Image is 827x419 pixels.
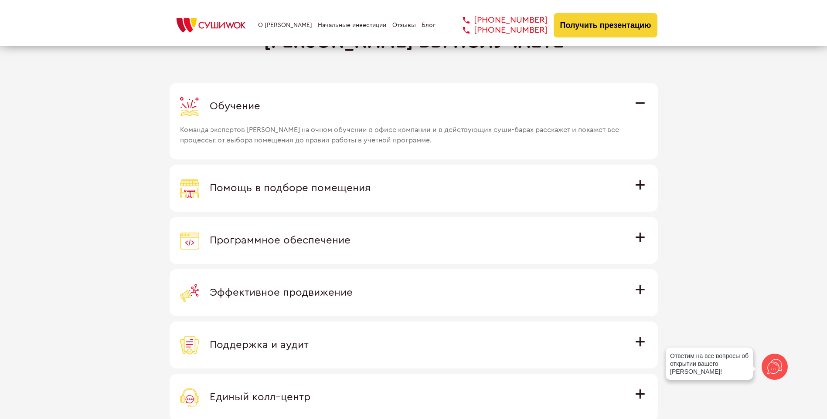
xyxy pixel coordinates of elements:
span: Помощь в подборе помещения [210,183,371,193]
div: Ответим на все вопросы об открытии вашего [PERSON_NAME]! [666,348,753,380]
a: [PHONE_NUMBER] [450,15,548,25]
a: О [PERSON_NAME] [258,22,312,29]
a: Начальные инвестиции [318,22,386,29]
a: [PHONE_NUMBER] [450,25,548,35]
span: Обучение [210,101,260,112]
span: Поддержка и аудит [210,340,309,350]
img: СУШИWOK [170,16,252,35]
span: Эффективное продвижение [210,287,353,298]
span: Команда экспертов [PERSON_NAME] на очном обучении в офисе компании и в действующих суши-барах рас... [180,116,624,145]
a: Блог [422,22,436,29]
button: Получить презентацию [554,13,658,37]
span: Программное обеспечение [210,235,351,246]
span: Единый колл–центр [210,392,310,402]
a: Отзывы [392,22,416,29]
